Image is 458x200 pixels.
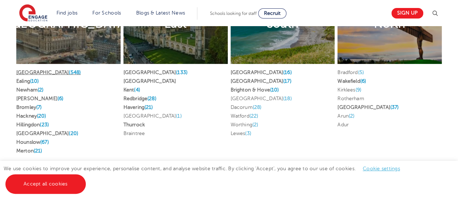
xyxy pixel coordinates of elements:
[231,94,335,103] li: [GEOGRAPHIC_DATA]
[16,122,49,127] a: Hillingdon(23)
[16,96,63,101] a: [PERSON_NAME](6)
[358,70,364,75] span: (5)
[231,70,292,75] a: [GEOGRAPHIC_DATA](16)
[231,87,279,93] a: Brighton & Hove(10)
[69,70,81,75] span: (548)
[123,105,153,110] a: Havering(21)
[355,87,361,93] span: (9)
[283,96,292,101] span: (18)
[258,8,286,19] a: Recruit
[123,87,140,93] a: Kent(4)
[337,94,442,103] li: Rotherham
[176,113,181,119] span: (1)
[40,139,49,145] span: (67)
[283,70,292,75] span: (16)
[58,96,63,101] span: (6)
[176,70,188,75] span: (133)
[19,4,47,23] img: Engage Education
[37,113,46,119] span: (20)
[123,78,176,84] a: [GEOGRAPHIC_DATA]
[92,10,121,16] a: For Schools
[337,68,442,77] li: Bradford
[123,129,228,138] li: Braintree
[391,8,423,19] a: Sign up
[245,131,251,136] span: (3)
[360,78,366,84] span: (6)
[144,105,153,110] span: (21)
[38,87,43,93] span: (2)
[40,122,49,127] span: (23)
[123,112,228,121] li: [GEOGRAPHIC_DATA]
[134,87,140,93] span: (4)
[36,105,42,110] span: (7)
[123,70,188,75] a: [GEOGRAPHIC_DATA](133)
[283,78,291,84] span: (17)
[136,10,185,16] a: Blogs & Latest News
[30,78,39,84] span: (10)
[69,131,78,136] span: (20)
[16,70,81,75] a: [GEOGRAPHIC_DATA](548)
[337,112,442,121] li: Arun
[34,148,42,154] span: (21)
[231,112,335,121] li: Watford
[210,11,257,16] span: Schools looking for staff
[337,78,366,84] a: Wakefield(6)
[231,103,335,112] li: Dacorum
[16,87,43,93] a: Newham(2)
[147,96,156,101] span: (28)
[337,86,442,94] li: Kirklees
[16,131,78,136] a: [GEOGRAPHIC_DATA](20)
[16,105,42,110] a: Bromley(7)
[231,121,335,129] li: Worthing
[123,122,145,127] a: Thurrock
[123,96,156,101] a: Redbridge(28)
[4,166,407,187] span: We use cookies to improve your experience, personalise content, and analyse website traffic. By c...
[231,129,335,138] li: Lewes
[349,113,354,119] span: (2)
[249,113,259,119] span: (22)
[16,78,39,84] a: Ealing(10)
[270,87,279,93] span: (10)
[253,105,262,110] span: (28)
[252,122,258,127] span: (2)
[56,10,78,16] a: Find jobs
[16,139,49,145] a: Hounslow(67)
[264,11,281,16] span: Recruit
[390,105,399,110] span: (37)
[16,148,42,154] a: Merton(21)
[337,121,442,129] li: Adur
[337,105,399,110] a: [GEOGRAPHIC_DATA](37)
[363,166,400,171] a: Cookie settings
[16,113,46,119] a: Hackney(20)
[231,78,291,84] a: [GEOGRAPHIC_DATA](17)
[5,174,86,194] a: Accept all cookies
